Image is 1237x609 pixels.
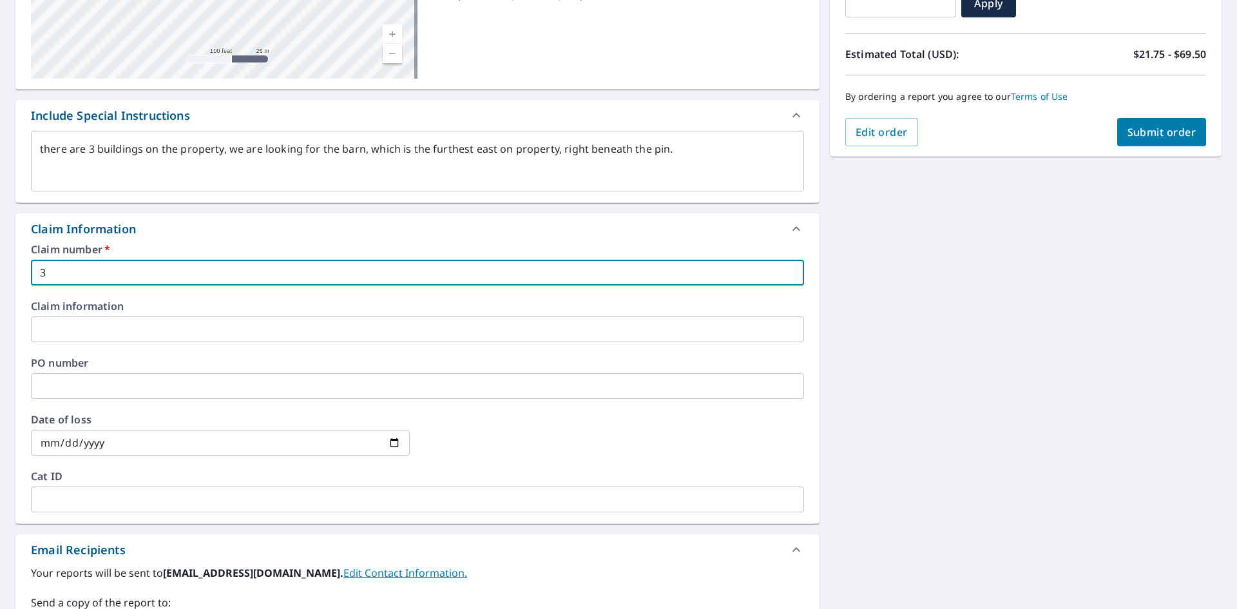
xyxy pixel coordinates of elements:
[15,534,820,565] div: Email Recipients
[163,566,343,580] b: [EMAIL_ADDRESS][DOMAIN_NAME].
[31,414,410,425] label: Date of loss
[1133,46,1206,62] p: $21.75 - $69.50
[845,46,1026,62] p: Estimated Total (USD):
[856,125,908,139] span: Edit order
[383,44,402,63] a: Current Level 18, Zoom Out
[31,107,190,124] div: Include Special Instructions
[31,471,804,481] label: Cat ID
[343,566,467,580] a: EditContactInfo
[31,244,804,255] label: Claim number
[1127,125,1196,139] span: Submit order
[1117,118,1207,146] button: Submit order
[383,24,402,44] a: Current Level 18, Zoom In
[15,100,820,131] div: Include Special Instructions
[845,118,918,146] button: Edit order
[40,143,795,180] textarea: there are 3 buildings on the property, we are looking for the barn, which is the furthest east on...
[31,220,136,238] div: Claim Information
[31,301,804,311] label: Claim information
[31,565,804,581] label: Your reports will be sent to
[845,91,1206,102] p: By ordering a report you agree to our
[31,358,804,368] label: PO number
[15,213,820,244] div: Claim Information
[1011,90,1068,102] a: Terms of Use
[31,541,126,559] div: Email Recipients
